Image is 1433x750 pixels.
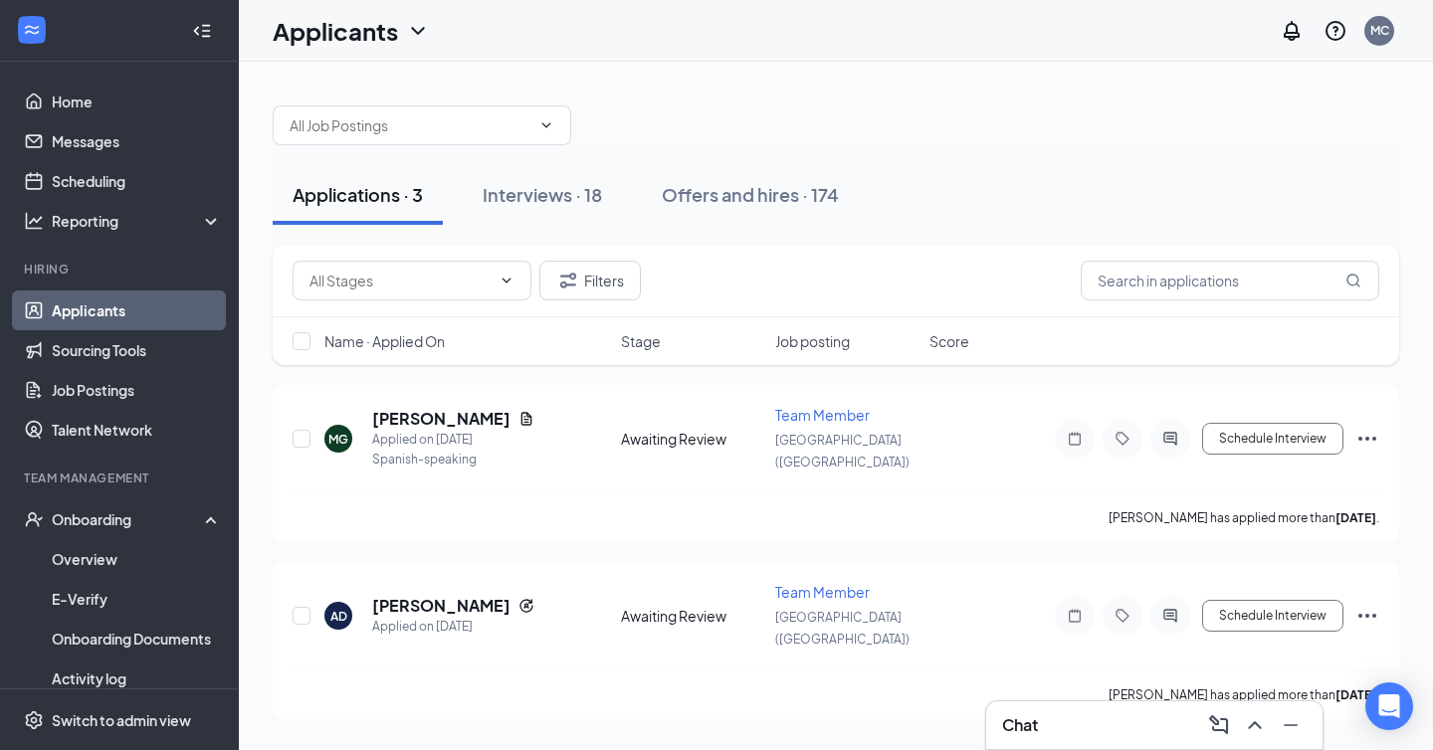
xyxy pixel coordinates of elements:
svg: Reapply [518,598,534,614]
div: Offers and hires · 174 [662,182,839,207]
a: Talent Network [52,410,222,450]
button: Minimize [1275,709,1307,741]
span: [GEOGRAPHIC_DATA] ([GEOGRAPHIC_DATA]) [775,610,910,647]
div: Awaiting Review [621,606,763,626]
div: Applications · 3 [293,182,423,207]
h5: [PERSON_NAME] [372,595,511,617]
div: Applied on [DATE] [372,617,534,637]
svg: Ellipses [1355,604,1379,628]
p: [PERSON_NAME] has applied more than . [1109,686,1379,703]
svg: Tag [1111,608,1134,624]
a: Sourcing Tools [52,330,222,370]
svg: Note [1063,431,1087,447]
div: Switch to admin view [52,710,191,730]
span: [GEOGRAPHIC_DATA] ([GEOGRAPHIC_DATA]) [775,433,910,469]
a: Home [52,82,222,121]
input: All Stages [309,270,491,291]
h3: Chat [1002,714,1038,736]
svg: Note [1063,608,1087,624]
div: MC [1370,22,1389,39]
div: AD [330,608,347,625]
button: Schedule Interview [1202,423,1343,455]
svg: ComposeMessage [1207,713,1231,737]
b: [DATE] [1335,510,1376,525]
svg: ActiveChat [1158,608,1182,624]
div: Interviews · 18 [483,182,602,207]
button: Schedule Interview [1202,600,1343,632]
span: Team Member [775,406,870,424]
div: Awaiting Review [621,429,763,449]
svg: ActiveChat [1158,431,1182,447]
input: All Job Postings [290,114,530,136]
svg: QuestionInfo [1324,19,1347,43]
a: E-Verify [52,579,222,619]
svg: Analysis [24,211,44,231]
svg: WorkstreamLogo [22,20,42,40]
b: [DATE] [1335,687,1376,702]
a: Job Postings [52,370,222,410]
svg: Minimize [1279,713,1303,737]
svg: ChevronUp [1243,713,1267,737]
svg: ChevronDown [406,19,430,43]
a: Overview [52,539,222,579]
svg: Settings [24,710,44,730]
svg: Notifications [1280,19,1304,43]
svg: UserCheck [24,509,44,529]
div: Team Management [24,469,218,486]
a: Messages [52,121,222,161]
div: MG [328,431,348,448]
div: Reporting [52,211,223,231]
svg: Filter [556,269,580,292]
svg: Tag [1111,431,1134,447]
button: ComposeMessage [1203,709,1235,741]
input: Search in applications [1081,261,1379,300]
div: Applied on [DATE] [372,430,534,450]
svg: ChevronDown [538,117,554,133]
svg: Collapse [192,21,212,41]
div: Spanish-speaking [372,450,534,469]
svg: Ellipses [1355,427,1379,451]
button: ChevronUp [1239,709,1271,741]
svg: MagnifyingGlass [1345,273,1361,288]
a: Activity log [52,658,222,698]
a: Scheduling [52,161,222,201]
span: Job posting [775,331,850,351]
div: Onboarding [52,509,205,529]
h1: Applicants [273,14,398,48]
div: Hiring [24,261,218,278]
span: Stage [621,331,661,351]
span: Team Member [775,583,870,601]
h5: [PERSON_NAME] [372,408,511,430]
a: Onboarding Documents [52,619,222,658]
span: Score [929,331,969,351]
a: Applicants [52,290,222,330]
svg: ChevronDown [499,273,514,288]
p: [PERSON_NAME] has applied more than . [1109,509,1379,526]
svg: Document [518,411,534,427]
button: Filter Filters [539,261,641,300]
span: Name · Applied On [324,331,445,351]
div: Open Intercom Messenger [1365,682,1413,730]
